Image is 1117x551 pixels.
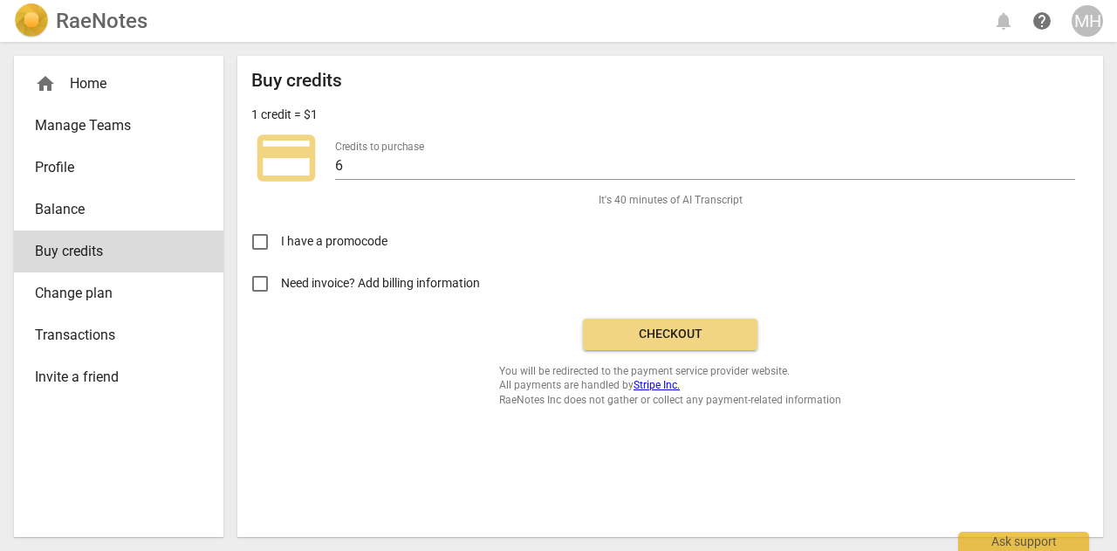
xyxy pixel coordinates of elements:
div: Home [35,73,188,94]
span: Manage Teams [35,115,188,136]
span: Need invoice? Add billing information [281,274,483,293]
div: Home [14,63,223,105]
h2: Buy credits [251,70,342,92]
a: Help [1026,5,1058,37]
span: It's 40 minutes of AI Transcript [599,193,743,208]
a: Buy credits [14,231,223,272]
span: I have a promocode [281,232,387,251]
span: Invite a friend [35,367,188,388]
a: Manage Teams [14,105,223,147]
div: Ask support [958,532,1089,551]
span: Checkout [597,326,744,343]
button: MH [1072,5,1103,37]
a: Transactions [14,314,223,356]
span: Balance [35,199,188,220]
span: You will be redirected to the payment service provider website. All payments are handled by RaeNo... [499,364,841,408]
span: home [35,73,56,94]
span: Change plan [35,283,188,304]
a: Invite a friend [14,356,223,398]
button: Checkout [583,319,757,350]
a: Stripe Inc. [634,379,680,391]
label: Credits to purchase [335,141,424,152]
span: Profile [35,157,188,178]
img: Logo [14,3,49,38]
span: Transactions [35,325,188,346]
a: LogoRaeNotes [14,3,147,38]
span: help [1031,10,1052,31]
h2: RaeNotes [56,9,147,33]
p: 1 credit = $1 [251,106,318,124]
a: Change plan [14,272,223,314]
a: Balance [14,189,223,231]
a: Profile [14,147,223,189]
span: Buy credits [35,241,188,262]
span: credit_card [251,123,321,193]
